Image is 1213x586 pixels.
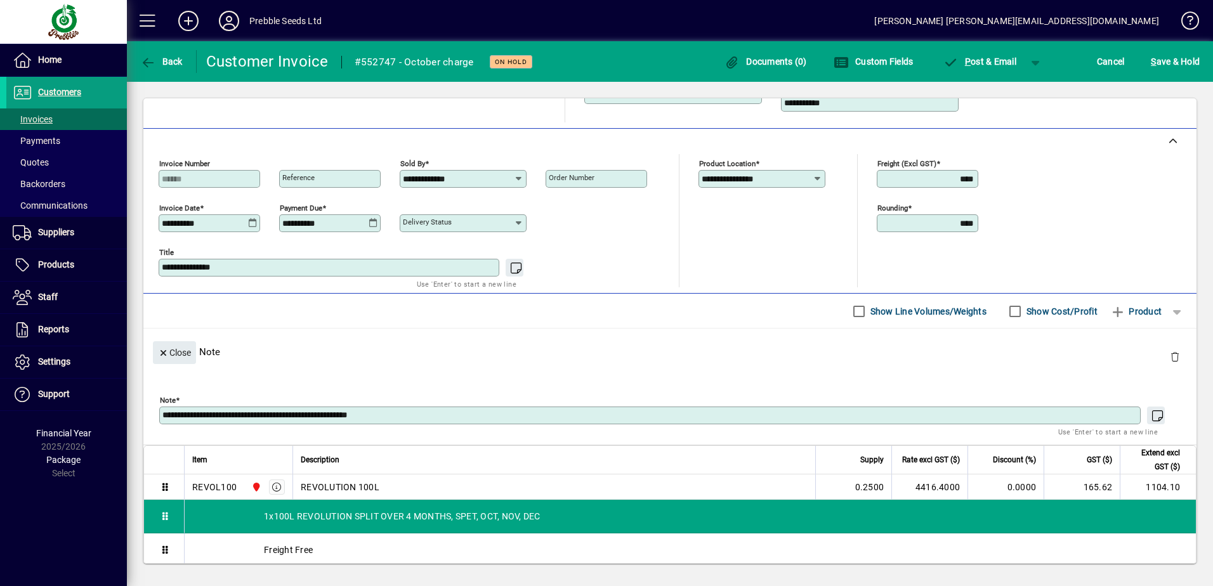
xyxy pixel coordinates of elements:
div: 1x100L REVOLUTION SPLIT OVER 4 MONTHS, SPET, OCT, NOV, DEC [185,500,1196,533]
span: Communications [13,200,88,211]
td: 165.62 [1044,474,1120,500]
mat-label: Note [160,396,176,405]
app-page-header-button: Delete [1160,351,1190,362]
span: PALMERSTON NORTH [248,480,263,494]
td: 0.0000 [967,474,1044,500]
span: Invoices [13,114,53,124]
label: Show Line Volumes/Weights [868,305,987,318]
span: Close [158,342,191,363]
a: Reports [6,314,127,346]
div: Customer Invoice [206,51,329,72]
div: Freight Free [185,533,1196,566]
span: Support [38,389,70,399]
span: Reports [38,324,69,334]
span: Financial Year [36,428,91,438]
span: Description [301,453,339,467]
mat-label: Order number [549,173,594,182]
a: Staff [6,282,127,313]
span: REVOLUTION 100L [301,481,379,493]
mat-label: Freight (excl GST) [877,159,936,168]
span: Back [140,56,183,67]
button: Custom Fields [830,50,917,73]
span: Staff [38,292,58,302]
a: Quotes [6,152,127,173]
label: Show Cost/Profit [1024,305,1098,318]
div: Note [143,329,1197,375]
button: Documents (0) [721,50,810,73]
span: GST ($) [1087,453,1112,467]
span: ave & Hold [1151,51,1200,72]
div: 4416.4000 [900,481,960,493]
td: 1104.10 [1120,474,1196,500]
span: 0.2500 [855,481,884,493]
div: #552747 - October charge [355,52,474,72]
span: Payments [13,136,60,146]
button: Delete [1160,341,1190,372]
span: Custom Fields [834,56,914,67]
button: Back [137,50,186,73]
a: Settings [6,346,127,378]
mat-hint: Use 'Enter' to start a new line [417,277,516,291]
mat-label: Payment due [280,204,322,212]
span: Item [192,453,207,467]
span: S [1151,56,1156,67]
span: Discount (%) [993,453,1036,467]
span: Rate excl GST ($) [902,453,960,467]
span: ost & Email [943,56,1016,67]
button: Close [153,341,196,364]
span: On hold [495,58,527,66]
mat-label: Reference [282,173,315,182]
div: [PERSON_NAME] [PERSON_NAME][EMAIL_ADDRESS][DOMAIN_NAME] [874,11,1159,31]
div: REVOL100 [192,481,237,493]
span: Home [38,55,62,65]
mat-label: Invoice date [159,204,200,212]
mat-label: Rounding [877,204,908,212]
span: Quotes [13,157,49,167]
a: Payments [6,130,127,152]
button: Save & Hold [1148,50,1203,73]
span: Cancel [1097,51,1125,72]
button: Add [168,10,209,32]
span: Backorders [13,179,65,189]
a: Home [6,44,127,76]
button: Profile [209,10,249,32]
mat-label: Product location [699,159,756,168]
a: Suppliers [6,217,127,249]
span: Settings [38,356,70,367]
button: Post & Email [936,50,1023,73]
mat-label: Delivery status [403,218,452,226]
div: Prebble Seeds Ltd [249,11,322,31]
a: Support [6,379,127,410]
mat-label: Invoice number [159,159,210,168]
span: Product [1110,301,1162,322]
mat-label: Sold by [400,159,425,168]
span: Package [46,455,81,465]
button: Product [1104,300,1168,323]
app-page-header-button: Back [127,50,197,73]
span: Documents (0) [725,56,807,67]
span: Supply [860,453,884,467]
a: Invoices [6,108,127,130]
span: P [965,56,971,67]
mat-label: Title [159,248,174,257]
button: Cancel [1094,50,1128,73]
mat-hint: Use 'Enter' to start a new line [1058,424,1158,439]
a: Knowledge Base [1172,3,1197,44]
a: Backorders [6,173,127,195]
span: Suppliers [38,227,74,237]
span: Extend excl GST ($) [1128,446,1180,474]
a: Products [6,249,127,281]
a: Communications [6,195,127,216]
app-page-header-button: Close [150,346,199,358]
span: Products [38,259,74,270]
span: Customers [38,87,81,97]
